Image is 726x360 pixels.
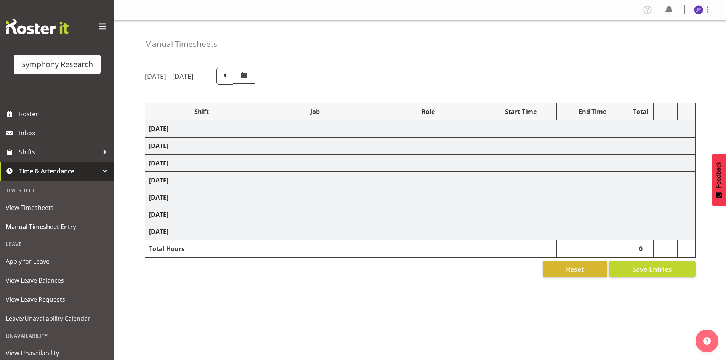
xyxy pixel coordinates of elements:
span: Reset [566,264,584,274]
span: View Leave Requests [6,294,109,305]
span: Shifts [19,146,99,158]
h4: Manual Timesheets [145,40,217,48]
span: View Timesheets [6,202,109,213]
td: 0 [628,240,654,258]
td: [DATE] [145,138,696,155]
td: [DATE] [145,120,696,138]
td: [DATE] [145,206,696,223]
a: Leave/Unavailability Calendar [2,309,112,328]
div: Timesheet [2,182,112,198]
div: Leave [2,236,112,252]
button: Feedback - Show survey [712,154,726,206]
div: Total [632,107,650,116]
a: View Leave Balances [2,271,112,290]
span: Time & Attendance [19,165,99,177]
span: Feedback [715,162,722,188]
span: Roster [19,108,111,120]
span: Manual Timesheet Entry [6,221,109,232]
td: [DATE] [145,223,696,240]
img: help-xxl-2.png [703,337,711,345]
a: View Timesheets [2,198,112,217]
a: View Leave Requests [2,290,112,309]
span: Apply for Leave [6,256,109,267]
img: judith-partridge11888.jpg [694,5,703,14]
div: End Time [561,107,624,116]
a: Apply for Leave [2,252,112,271]
span: Inbox [19,127,111,139]
div: Start Time [489,107,553,116]
a: Manual Timesheet Entry [2,217,112,236]
div: Unavailability [2,328,112,344]
img: Rosterit website logo [6,19,69,34]
td: [DATE] [145,155,696,172]
button: Save Entries [609,261,696,277]
span: Save Entries [632,264,672,274]
h5: [DATE] - [DATE] [145,72,194,80]
td: Total Hours [145,240,258,258]
div: Job [262,107,367,116]
span: View Leave Balances [6,275,109,286]
div: Role [376,107,481,116]
span: Leave/Unavailability Calendar [6,313,109,324]
div: Shift [149,107,254,116]
td: [DATE] [145,172,696,189]
span: View Unavailability [6,347,109,359]
div: Symphony Research [21,59,93,70]
td: [DATE] [145,189,696,206]
button: Reset [543,261,607,277]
